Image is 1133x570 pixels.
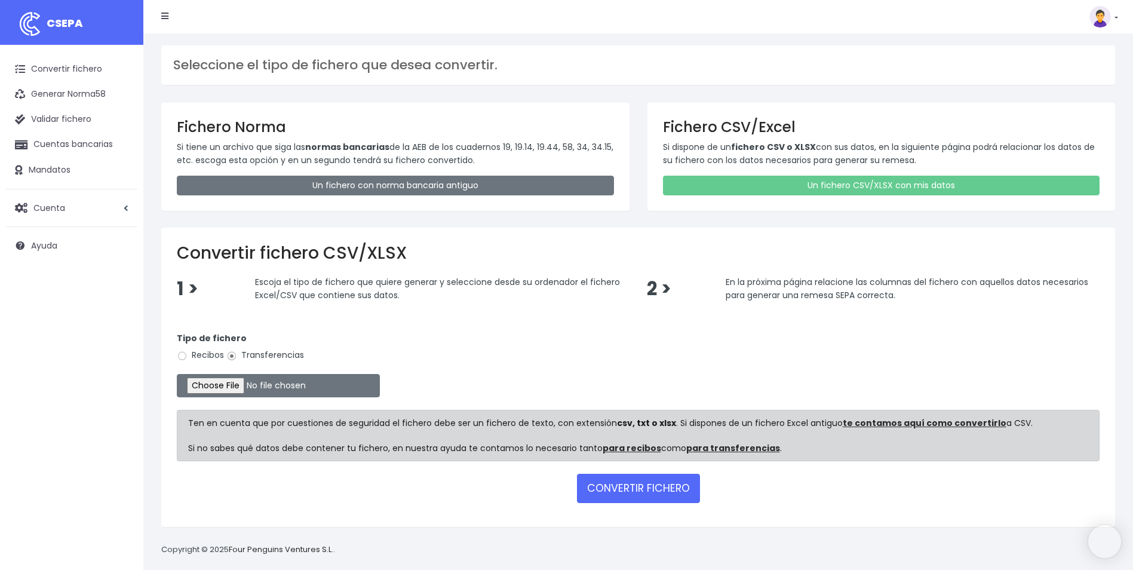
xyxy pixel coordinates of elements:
span: Ayuda [31,240,57,252]
span: 1 > [177,276,198,302]
label: Recibos [177,349,224,361]
strong: fichero CSV o XLSX [731,141,816,153]
a: Validar fichero [6,107,137,132]
a: Four Penguins Ventures S.L. [229,544,333,555]
a: Convertir fichero [6,57,137,82]
p: Si dispone de un con sus datos, en la siguiente página podrá relacionar los datos de su fichero c... [663,140,1100,167]
a: Generar Norma58 [6,82,137,107]
span: En la próxima página relacione las columnas del fichero con aquellos datos necesarios para genera... [726,276,1088,301]
label: Transferencias [226,349,304,361]
span: 2 > [647,276,671,302]
strong: csv, txt o xlsx [617,417,676,429]
p: Copyright © 2025 . [161,544,335,556]
h2: Convertir fichero CSV/XLSX [177,243,1100,263]
a: te contamos aquí como convertirlo [843,417,1006,429]
img: profile [1089,6,1111,27]
img: logo [15,9,45,39]
h3: Seleccione el tipo de fichero que desea convertir. [173,57,1103,73]
button: CONVERTIR FICHERO [577,474,700,502]
a: Cuentas bancarias [6,132,137,157]
a: para transferencias [686,442,780,454]
strong: normas bancarias [305,141,389,153]
a: Cuenta [6,195,137,220]
span: Escoja el tipo de fichero que quiere generar y seleccione desde su ordenador el fichero Excel/CSV... [255,276,620,301]
p: Si tiene un archivo que siga las de la AEB de los cuadernos 19, 19.14, 19.44, 58, 34, 34.15, etc.... [177,140,614,167]
a: Un fichero con norma bancaria antiguo [177,176,614,195]
a: para recibos [603,442,661,454]
a: Ayuda [6,233,137,258]
div: Ten en cuenta que por cuestiones de seguridad el fichero debe ser un fichero de texto, con extens... [177,410,1100,461]
h3: Fichero CSV/Excel [663,118,1100,136]
span: CSEPA [47,16,83,30]
a: Mandatos [6,158,137,183]
a: Un fichero CSV/XLSX con mis datos [663,176,1100,195]
strong: Tipo de fichero [177,332,247,344]
h3: Fichero Norma [177,118,614,136]
span: Cuenta [33,201,65,213]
